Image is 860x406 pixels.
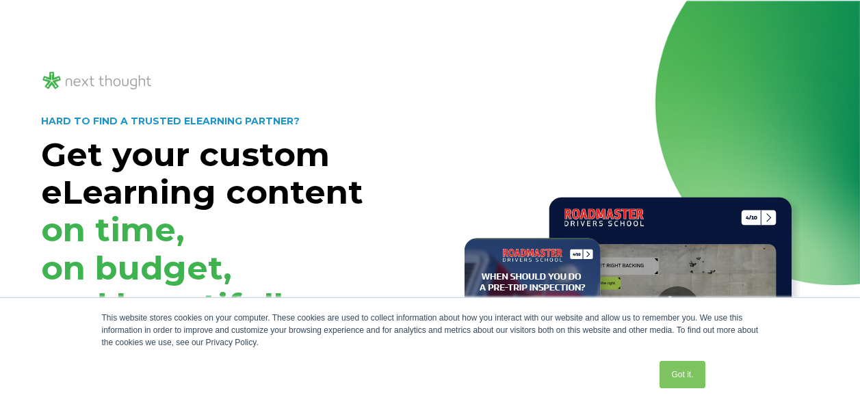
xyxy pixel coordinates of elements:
a: Got it. [660,361,705,388]
img: NT_Logo_LightMode [41,70,153,92]
span: and beautifully designed [41,286,303,363]
span: on budget, [41,248,232,288]
div: This website stores cookies on your computer. These cookies are used to collect information about... [102,312,759,349]
span: on time, [41,210,185,249]
strong: Get your custom eLearning content -guaranteed. [41,135,363,401]
strong: HARD TO FIND A TRUSTED ELEARNING PARTNER? [41,115,300,127]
